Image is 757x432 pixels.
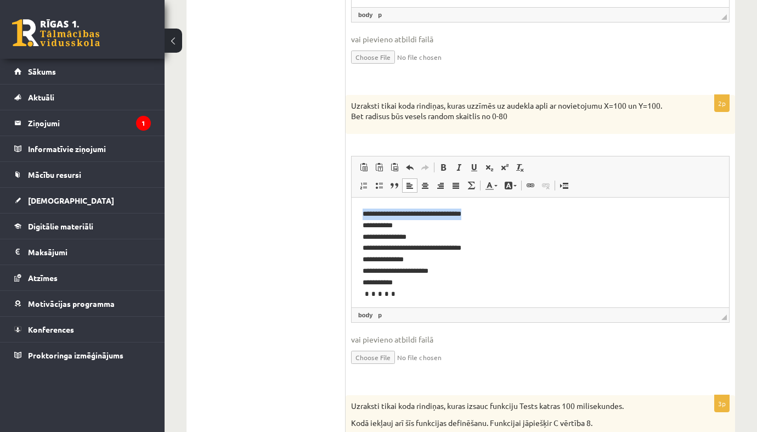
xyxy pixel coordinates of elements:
p: Uzraksti tikai koda rindiņas, kuras uzzīmēs uz audekla apli ar novietojumu X=100 un Y=100. Bet ra... [351,100,675,122]
a: Unlink [538,178,553,193]
a: Insert/Remove Numbered List [356,178,371,193]
body: Rich Text Editor, wiswyg-editor-user-answer-47433805721020 [11,11,366,23]
legend: Ziņojumi [28,110,151,136]
span: Motivācijas programma [28,299,115,308]
a: Aktuāli [14,85,151,110]
span: Konferences [28,324,74,334]
a: Motivācijas programma [14,291,151,316]
a: Text Colour [482,178,501,193]
span: Atzīmes [28,273,58,283]
a: Rīgas 1. Tālmācības vidusskola [12,19,100,47]
a: Bold (⌘+B) [436,160,451,175]
a: Informatīvie ziņojumi [14,136,151,161]
span: [DEMOGRAPHIC_DATA] [28,195,114,205]
a: Math [464,178,479,193]
a: p element [376,10,384,20]
a: Proktoringa izmēģinājums [14,343,151,368]
a: Insert/Remove Bulleted List [371,178,387,193]
a: body element [356,310,375,320]
span: Aktuāli [28,92,54,102]
a: Ziņojumi1 [14,110,151,136]
p: Uzraksti tikai koda rindiņas, kuras izsauc funkciju Tests katras 100 milisekundes. [351,401,675,412]
a: Italic (⌘+I) [451,160,466,175]
a: Konferences [14,317,151,342]
legend: Maksājumi [28,239,151,265]
a: Centre [417,178,433,193]
a: Paste (⌘+V) [356,160,371,175]
a: Maksājumi [14,239,151,265]
a: Undo (⌘+Z) [402,160,417,175]
a: Atzīmes [14,265,151,290]
a: Insert Page Break for Printing [556,178,572,193]
a: Align Left [402,178,417,193]
p: 2p [714,94,730,112]
span: Sākums [28,66,56,76]
span: Drag to resize [721,315,727,320]
iframe: Rich Text Editor, wiswyg-editor-user-answer-47433805629460 [352,198,729,307]
a: Align Right [433,178,448,193]
a: [DEMOGRAPHIC_DATA] [14,188,151,213]
a: Superscript [497,160,512,175]
span: vai pievieno atbildi failā [351,33,730,45]
a: p element [376,310,384,320]
a: Paste as plain text (⌘+⇧+V) [371,160,387,175]
span: vai pievieno atbildi failā [351,334,730,345]
span: Digitālie materiāli [28,221,93,231]
a: Background Colour [501,178,520,193]
span: Mācību resursi [28,170,81,179]
legend: Informatīvie ziņojumi [28,136,151,161]
span: Proktoringa izmēģinājums [28,350,123,360]
a: body element [356,10,375,20]
body: Rich Text Editor, wiswyg-editor-user-answer-47433805536220 [11,11,366,23]
a: Mācību resursi [14,162,151,187]
a: Underline (⌘+U) [466,160,482,175]
a: Sākums [14,59,151,84]
span: Drag to resize [721,14,727,20]
p: Kodā iekļauj arī šīs funkcijas definēšanu. Funkcijai jāpiešķir C vērtība 8. [351,418,675,429]
a: Digitālie materiāli [14,214,151,239]
p: 3p [714,395,730,412]
a: Subscript [482,160,497,175]
a: Paste from Word [387,160,402,175]
a: Remove Format [512,160,528,175]
a: Link (⌘+K) [523,178,538,193]
a: Redo (⌘+Y) [417,160,433,175]
a: Justify [448,178,464,193]
i: 1 [136,116,151,131]
a: Block Quote [387,178,402,193]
